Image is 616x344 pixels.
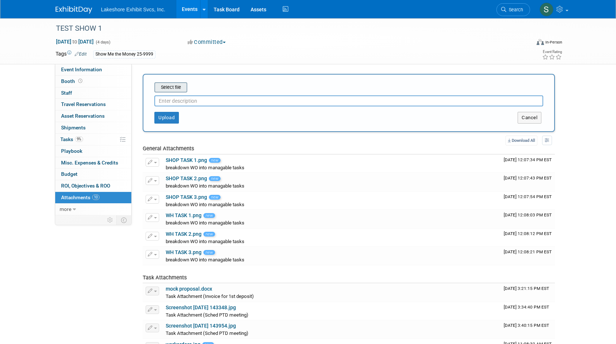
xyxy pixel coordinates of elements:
span: (4 days) [95,40,110,45]
span: Asset Reservations [61,113,105,119]
span: breakdown WO into managable tasks [166,220,244,226]
a: Booth [55,76,131,87]
span: Tasks [60,136,83,142]
span: Upload Timestamp [504,286,549,291]
span: [DATE] [DATE] [56,38,94,45]
a: Download All [506,136,537,145]
a: SHOP TASK 1.png [166,157,207,163]
td: Upload Timestamp [501,155,555,173]
a: Search [496,3,530,16]
span: Upload Timestamp [504,305,549,310]
input: Enter description [154,95,543,106]
td: Personalize Event Tab Strip [104,215,117,225]
span: Upload Timestamp [504,194,552,199]
span: Upload Timestamp [504,212,552,218]
div: In-Person [545,39,562,45]
span: new [203,213,215,218]
td: Upload Timestamp [501,210,555,228]
span: Upload Timestamp [504,323,549,328]
span: Attachments [61,194,99,200]
a: Tasks9% [55,134,131,145]
span: new [209,176,221,181]
td: Upload Timestamp [501,173,555,191]
td: Upload Timestamp [501,283,555,302]
span: Event Information [61,67,102,72]
img: Stephen Hurn [540,3,553,16]
a: SHOP TASK 2.png [166,175,207,181]
span: General Attachments [143,145,194,152]
a: WH TASK 1.png [166,212,202,218]
a: more [55,204,131,215]
span: more [60,206,71,212]
span: Booth [61,78,84,84]
span: new [209,158,221,163]
div: Event Format [487,38,562,49]
span: Task Attachments [143,274,187,281]
div: Show Me the Money 25-9999 [93,50,155,58]
button: Cancel [518,112,541,124]
div: Event Rating [542,50,562,54]
span: Task Attachment (Invoice for 1st deposit) [166,294,254,299]
span: breakdown WO into managable tasks [166,257,244,262]
span: Task Attachment (Sched PTD meeting) [166,312,248,318]
span: Task Attachment (Sched PTD meeting) [166,330,248,336]
a: Screenshot [DATE] 143348.jpg [166,305,236,310]
span: breakdown WO into managable tasks [166,183,244,189]
span: Playbook [61,148,82,154]
td: Upload Timestamp [501,320,555,339]
span: to [71,39,78,45]
a: mock proposal.docx [166,286,212,292]
span: Upload Timestamp [504,231,552,236]
span: Upload Timestamp [504,157,552,162]
span: Lakeshore Exhibit Svcs, Inc. [101,7,165,12]
a: Travel Reservations [55,99,131,110]
td: Upload Timestamp [501,228,555,247]
span: Shipments [61,125,86,131]
span: breakdown WO into managable tasks [166,165,244,170]
td: Upload Timestamp [501,247,555,265]
span: Staff [61,90,72,96]
span: breakdown WO into managable tasks [166,239,244,244]
span: breakdown WO into managable tasks [166,202,244,207]
button: Upload [154,112,179,124]
td: Upload Timestamp [501,302,555,320]
a: Misc. Expenses & Credits [55,157,131,169]
a: Budget [55,169,131,180]
td: Upload Timestamp [501,192,555,210]
span: Misc. Expenses & Credits [61,160,118,166]
span: Budget [61,171,78,177]
span: Travel Reservations [61,101,106,107]
a: SHOP TASK 3.png [166,194,207,200]
a: Attachments10 [55,192,131,203]
a: Event Information [55,64,131,75]
span: 9% [75,136,83,142]
a: ROI, Objectives & ROO [55,180,131,192]
img: Format-Inperson.png [537,39,544,45]
td: Toggle Event Tabs [117,215,132,225]
span: new [203,232,215,237]
a: WH TASK 2.png [166,231,202,237]
span: Upload Timestamp [504,249,552,254]
a: Edit [75,52,87,57]
a: Staff [55,87,131,99]
a: Shipments [55,122,131,133]
a: Playbook [55,145,131,157]
button: Committed [185,38,229,46]
a: Screenshot [DATE] 143954.jpg [166,323,236,329]
span: new [209,195,221,200]
img: ExhibitDay [56,6,92,14]
span: Booth not reserved yet [77,78,84,84]
div: TEST SHOW 1 [53,22,519,35]
a: Asset Reservations [55,110,131,122]
span: 10 [92,194,99,200]
span: new [203,250,215,255]
span: ROI, Objectives & ROO [61,183,110,189]
span: Search [506,7,523,12]
td: Tags [56,50,87,58]
span: Upload Timestamp [504,175,552,181]
a: WH TASK 3.png [166,249,202,255]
